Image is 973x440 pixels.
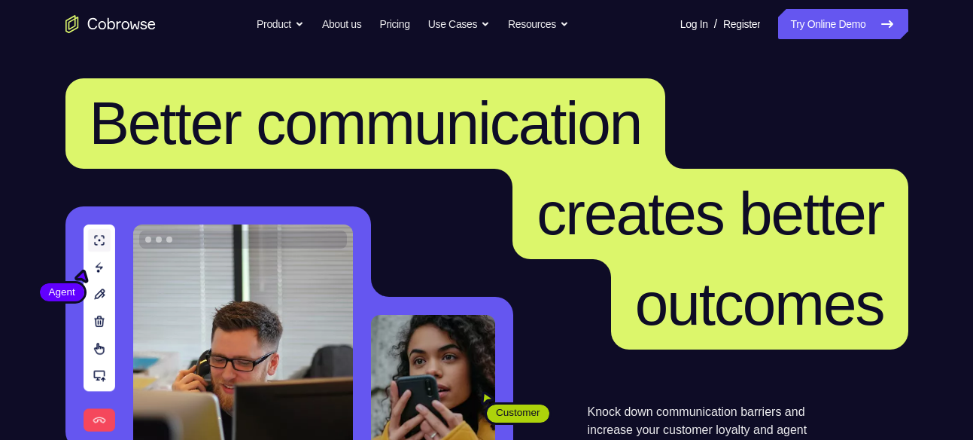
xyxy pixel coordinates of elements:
[379,9,409,39] a: Pricing
[65,15,156,33] a: Go to the home page
[322,9,361,39] a: About us
[714,15,717,33] span: /
[90,90,642,157] span: Better communication
[723,9,760,39] a: Register
[428,9,490,39] button: Use Cases
[680,9,708,39] a: Log In
[635,270,884,338] span: outcomes
[257,9,304,39] button: Product
[537,180,883,247] span: creates better
[508,9,569,39] button: Resources
[778,9,908,39] a: Try Online Demo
